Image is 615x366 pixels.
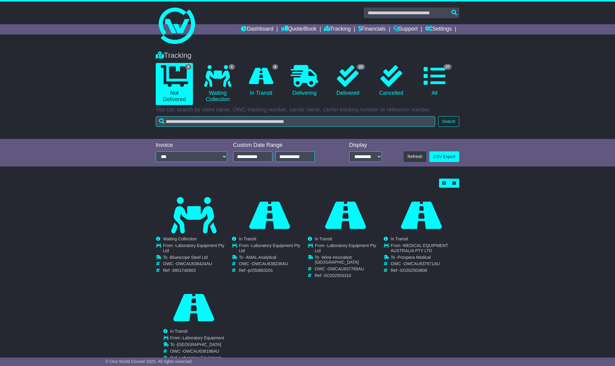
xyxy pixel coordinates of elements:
a: Cancelled [373,63,410,99]
a: Quote/Book [281,24,317,35]
span: OWCAU638424AU [176,261,212,266]
a: Financials [358,24,386,35]
a: 27 All [416,63,453,99]
td: To - [315,255,383,267]
a: Settings [425,24,452,35]
span: [GEOGRAPHIC_DATA] [177,342,221,347]
td: Ref - [315,273,383,278]
span: In Transit [391,236,408,241]
td: To - [391,255,459,262]
span: Laboratory Equipment Pty Ltd [163,243,224,253]
span: 5 [185,64,192,70]
a: CSV Export [429,151,459,162]
span: Prospera Medical [398,255,431,260]
button: Refresh [404,151,426,162]
span: © One World Courier 2025. All rights reserved. [106,359,193,364]
td: To - [239,255,307,262]
div: Tracking [153,51,462,60]
span: Bluescope Steel Ltd [170,255,208,260]
td: From - [170,335,224,342]
a: Dashboard [241,24,273,35]
td: From - [315,243,383,255]
a: 22 Delivered [329,63,366,99]
span: pr250863201 [248,268,273,273]
span: 27 [444,64,452,70]
p: You can search by client name, OWC tracking number, carrier name, carrier tracking number or refe... [156,107,459,113]
td: To - [170,342,224,349]
div: Custom Date Range [233,142,330,149]
span: Laboratory Equipment [183,335,224,340]
span: MEDICAL EQUIPMENT AUSTRALIA PTY LTD [391,243,448,253]
td: OWC - [391,261,459,268]
td: Ref - [170,355,224,361]
span: 22 [357,64,365,70]
a: Delivering [286,63,323,99]
td: OWC - [163,261,231,268]
span: Waiting Collection [163,236,197,241]
span: Laboratory Equipment Pty Ltd [239,243,300,253]
span: Laboratory Equipment Pty Ltd [315,243,376,253]
span: OWCAU636188AU [183,349,219,354]
a: 1 Waiting Collection [199,63,236,105]
span: 4 [272,64,278,70]
button: Search [438,116,459,127]
span: AMAL Analytical [246,255,276,260]
span: SO202503808 [400,268,427,273]
td: Ref - [391,268,459,273]
td: OWC - [170,349,224,355]
span: 3801746903 [172,268,196,273]
td: Ref - [163,268,231,273]
td: OWC - [239,261,307,268]
td: From - [391,243,459,255]
span: In Transit [239,236,256,241]
td: OWC - [315,266,383,273]
td: From - [163,243,231,255]
span: In Transit [315,236,332,241]
span: 1 [229,64,235,70]
td: Ref - [239,268,307,273]
div: Display [349,142,382,149]
span: In Transit [170,329,188,334]
td: To - [163,255,231,262]
span: SO202503310 [324,273,351,278]
span: OWCAU637671AU [404,261,440,266]
a: Tracking [324,24,351,35]
a: 5 Not Delivered [156,63,193,105]
div: Invoice [156,142,227,149]
span: OWCAU637769AU [328,266,364,271]
td: From - [239,243,307,255]
span: OWCAU638236AU [252,261,288,266]
span: Wine Innovation [GEOGRAPHIC_DATA] [315,255,359,265]
a: Support [393,24,418,35]
span: Laboratory Equipment [179,355,221,360]
a: 4 In Transit [242,63,280,99]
